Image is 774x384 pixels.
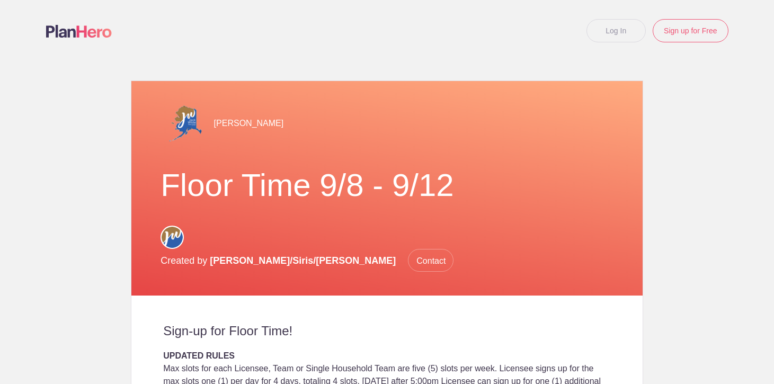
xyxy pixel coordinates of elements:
[408,249,453,272] span: Contact
[586,19,646,42] a: Log In
[210,255,396,266] span: [PERSON_NAME]/Siris/[PERSON_NAME]
[161,102,613,145] div: [PERSON_NAME]
[46,25,112,38] img: Logo main planhero
[161,226,184,249] img: Circle for social
[161,166,613,204] h1: Floor Time 9/8 - 9/12
[161,103,203,145] img: Alaska jw logo transparent
[161,249,453,272] p: Created by
[163,351,235,360] strong: UPDATED RULES
[653,19,728,42] a: Sign up for Free
[163,323,611,339] h2: Sign-up for Floor Time!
